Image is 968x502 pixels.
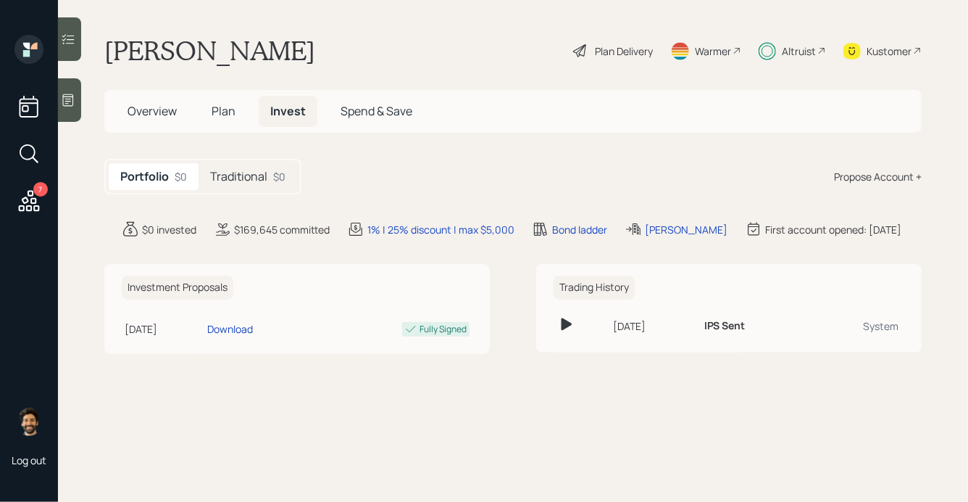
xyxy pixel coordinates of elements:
[234,222,330,237] div: $169,645 committed
[12,453,46,467] div: Log out
[704,320,746,332] h6: IPS Sent
[552,222,607,237] div: Bond ladder
[613,318,693,334] div: [DATE]
[420,323,467,336] div: Fully Signed
[813,318,898,334] div: System
[212,103,235,119] span: Plan
[175,169,187,184] div: $0
[33,182,48,197] div: 7
[207,321,253,337] div: Download
[14,407,43,436] img: eric-schwartz-headshot.png
[367,222,514,237] div: 1% | 25% discount | max $5,000
[104,35,315,67] h1: [PERSON_NAME]
[125,321,201,337] div: [DATE]
[554,276,635,300] h6: Trading History
[645,222,727,237] div: [PERSON_NAME]
[128,103,177,119] span: Overview
[270,103,306,119] span: Invest
[695,44,731,59] div: Warmer
[142,222,196,237] div: $0 invested
[834,169,922,184] div: Propose Account +
[120,170,169,184] h5: Portfolio
[765,222,901,237] div: First account opened: [DATE]
[595,44,653,59] div: Plan Delivery
[867,44,911,59] div: Kustomer
[273,169,285,184] div: $0
[210,170,267,184] h5: Traditional
[341,103,412,119] span: Spend & Save
[122,276,233,300] h6: Investment Proposals
[782,44,816,59] div: Altruist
